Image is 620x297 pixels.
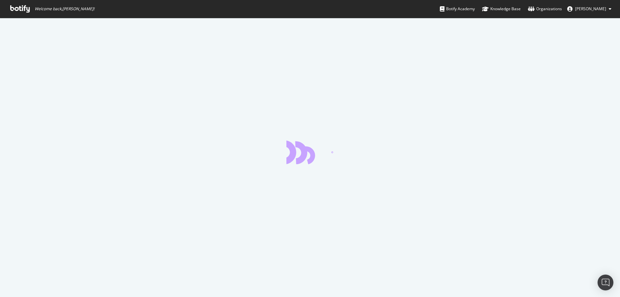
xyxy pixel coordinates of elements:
[562,4,617,14] button: [PERSON_NAME]
[598,275,613,290] div: Open Intercom Messenger
[575,6,606,12] span: Anja Alling
[440,6,475,12] div: Botify Academy
[528,6,562,12] div: Organizations
[482,6,521,12] div: Knowledge Base
[35,6,94,12] span: Welcome back, [PERSON_NAME] !
[286,140,334,164] div: animation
